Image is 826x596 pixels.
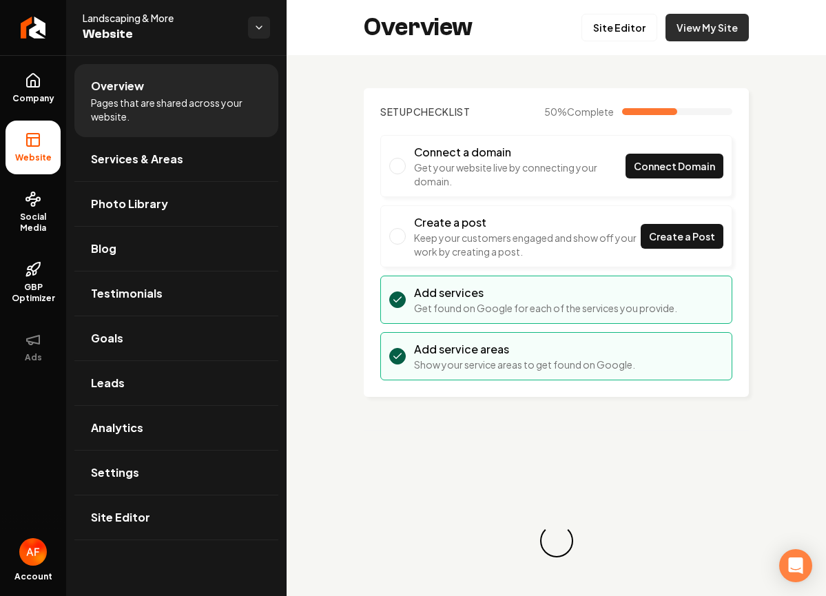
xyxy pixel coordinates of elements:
[634,159,715,174] span: Connect Domain
[91,196,168,212] span: Photo Library
[19,352,48,363] span: Ads
[6,282,61,304] span: GBP Optimizer
[581,14,657,41] a: Site Editor
[414,214,641,231] h3: Create a post
[74,406,278,450] a: Analytics
[380,105,413,118] span: Setup
[414,301,677,315] p: Get found on Google for each of the services you provide.
[91,375,125,391] span: Leads
[414,161,626,188] p: Get your website live by connecting your domain.
[414,144,626,161] h3: Connect a domain
[6,320,61,374] button: Ads
[91,509,150,526] span: Site Editor
[74,271,278,316] a: Testimonials
[19,538,47,566] img: Avan Fahimi
[91,240,116,257] span: Blog
[14,571,52,582] span: Account
[91,151,183,167] span: Services & Areas
[414,285,677,301] h3: Add services
[83,11,237,25] span: Landscaping & More
[665,14,749,41] a: View My Site
[380,105,471,119] h2: Checklist
[414,231,641,258] p: Keep your customers engaged and show off your work by creating a post.
[74,137,278,181] a: Services & Areas
[6,180,61,245] a: Social Media
[626,154,723,178] a: Connect Domain
[6,61,61,115] a: Company
[74,227,278,271] a: Blog
[91,285,163,302] span: Testimonials
[641,224,723,249] a: Create a Post
[74,316,278,360] a: Goals
[10,152,57,163] span: Website
[91,464,139,481] span: Settings
[414,358,635,371] p: Show your service areas to get found on Google.
[6,250,61,315] a: GBP Optimizer
[6,212,61,234] span: Social Media
[779,549,812,582] div: Open Intercom Messenger
[83,25,237,44] span: Website
[91,420,143,436] span: Analytics
[7,93,60,104] span: Company
[21,17,46,39] img: Rebolt Logo
[74,182,278,226] a: Photo Library
[91,330,123,347] span: Goals
[91,96,262,123] span: Pages that are shared across your website.
[544,105,614,119] span: 50 %
[414,341,635,358] h3: Add service areas
[567,105,614,118] span: Complete
[649,229,715,244] span: Create a Post
[74,361,278,405] a: Leads
[74,451,278,495] a: Settings
[538,523,575,559] div: Loading
[364,14,473,41] h2: Overview
[91,78,144,94] span: Overview
[74,495,278,540] a: Site Editor
[19,538,47,566] button: Open user button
